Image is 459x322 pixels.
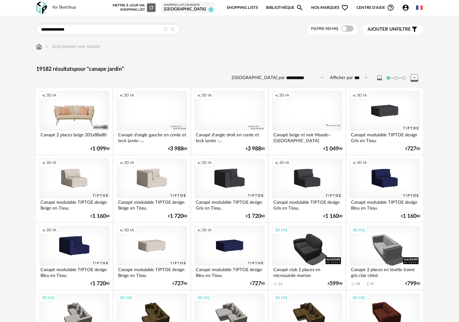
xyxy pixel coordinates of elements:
[347,88,423,154] a: Creation icon 3D IA Canapé modulable TIPTOE design Gris en Tissu. €72700
[191,156,268,222] a: Creation icon 3D IA Canapé modulable TIPTOE design Gris en Tissu. €1 72000
[172,282,187,286] div: € 00
[401,214,420,218] div: € 00
[227,1,258,15] a: Shopping Lists
[402,4,409,11] span: Account Circle icon
[194,266,265,278] div: Canapé modulable TIPTOE design Bleu en Tissu.
[120,160,123,165] span: Creation icon
[325,214,339,218] span: 1 160
[114,223,190,289] a: Creation icon 3D IA Canapé modulable TIPTOE design Beige en Tissu. €72700
[328,282,342,286] div: € 00
[117,198,187,210] div: Canapé modulable TIPTOE design Beige en Tissu.
[124,228,134,233] span: 3D IA
[202,93,212,98] span: 3D IA
[357,4,394,11] span: Centre d'aideHelp Circle Outline icon
[416,4,423,11] img: fr
[275,160,279,165] span: Creation icon
[357,160,367,165] span: 3D IA
[248,214,261,218] span: 1 720
[353,93,356,98] span: Creation icon
[46,160,56,165] span: 3D IA
[347,223,423,289] a: 3D HQ Canapé 2 places en textile tramé gris clair chiné 33 Download icon 19 €79900
[120,228,123,233] span: Creation icon
[246,214,265,218] div: € 00
[42,93,46,98] span: Creation icon
[120,93,123,98] span: Creation icon
[357,93,367,98] span: 3D IA
[92,282,106,286] span: 1 720
[411,26,418,33] span: Filter icon
[272,266,342,278] div: Canapé club 2 places en microsuède marron
[52,5,76,10] div: for Sketchup
[36,2,47,14] img: OXP
[325,147,339,151] span: 1 049
[370,282,374,286] div: 19
[36,88,112,154] a: Creation icon 3D IA Canapé 2 places beige 201x88x80 €1 09900
[202,228,212,233] span: 3D IA
[349,266,420,278] div: Canapé 2 places en textile tramé gris clair chiné
[36,66,423,73] div: 19182 résultats
[74,66,124,72] span: pour "canape jardin"
[252,282,261,286] span: 727
[91,214,110,218] div: € 00
[279,93,289,98] span: 3D IA
[44,43,49,50] img: svg+xml;base64,PHN2ZyB3aWR0aD0iMTYiIGhlaWdodD0iMTYiIHZpZXdCb3g9IjAgMCAxNiAxNiIgZmlsbD0ibm9uZSIgeG...
[402,4,412,11] span: Account Circle icon
[92,147,106,151] span: 1 099
[170,214,183,218] span: 1 720
[323,214,342,218] div: € 00
[168,147,187,151] div: € 00
[194,131,265,143] div: Canapé d'angle droit en corde et teck Lento -...
[36,43,42,50] img: svg+xml;base64,PHN2ZyB3aWR0aD0iMTYiIGhlaWdodD0iMTciIHZpZXdCb3g9IjAgMCAxNiAxNyIgZmlsbD0ibm9uZSIgeG...
[114,88,190,154] a: Creation icon 3D IA Canapé d'angle gauche en corde et teck Lento -... €3 98800
[164,3,212,7] div: Shopping List courante
[114,156,190,222] a: Creation icon 3D IA Canapé modulable TIPTOE design Beige en Tissu. €1 72000
[368,26,411,32] span: filtre
[311,1,349,15] span: Nos marques
[197,228,201,233] span: Creation icon
[248,147,261,151] span: 3 988
[39,131,110,143] div: Canapé 2 places beige 201x88x80
[279,160,289,165] span: 3D IA
[36,223,112,289] a: Creation icon 3D IA Canapé modulable TIPTOE design Bleu en Tissu. €1 72000
[117,294,135,302] div: 3D HQ
[124,93,134,98] span: 3D IA
[250,282,265,286] div: € 00
[405,282,420,286] div: € 00
[148,6,154,9] span: Refresh icon
[349,131,420,143] div: Canapé modulable TIPTOE design Gris en Tissu.
[296,4,303,11] span: Magnify icon
[39,294,57,302] div: 3D HQ
[164,7,212,12] div: [GEOGRAPHIC_DATA]
[403,214,416,218] span: 1 160
[46,93,56,98] span: 3D IA
[405,147,420,151] div: € 00
[330,75,353,81] label: Afficher par
[168,214,187,218] div: € 00
[191,88,268,154] a: Creation icon 3D IA Canapé d'angle droit en corde et teck Lento -... €3 98800
[39,198,110,210] div: Canapé modulable TIPTOE design Beige en Tissu.
[246,147,265,151] div: € 00
[44,43,101,50] div: Sélectionner une famille
[124,160,134,165] span: 3D IA
[266,1,303,15] a: BibliothèqueMagnify icon
[269,88,345,154] a: Creation icon 3D IA Canapé beige et noir Mundo - [GEOGRAPHIC_DATA] €1 04900
[170,147,183,151] span: 3 988
[269,223,345,289] a: 3D HQ Canapé club 2 places en microsuède marron 11 €59900
[311,27,338,31] span: Filtre 3D HQ
[350,226,368,234] div: 3D HQ
[91,282,110,286] div: € 00
[272,226,290,234] div: 3D HQ
[387,4,394,11] span: Help Circle Outline icon
[42,160,46,165] span: Creation icon
[117,266,187,278] div: Canapé modulable TIPTOE design Beige en Tissu.
[195,294,212,302] div: 3D HQ
[341,4,349,11] span: Heart Outline icon
[92,214,106,218] span: 1 160
[272,131,342,143] div: Canapé beige et noir Mundo - [GEOGRAPHIC_DATA]
[42,228,46,233] span: Creation icon
[202,160,212,165] span: 3D IA
[368,27,396,32] span: Ajouter un
[232,75,285,81] label: [GEOGRAPHIC_DATA] par
[174,282,183,286] span: 727
[164,3,212,12] a: Shopping List courante [GEOGRAPHIC_DATA] 5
